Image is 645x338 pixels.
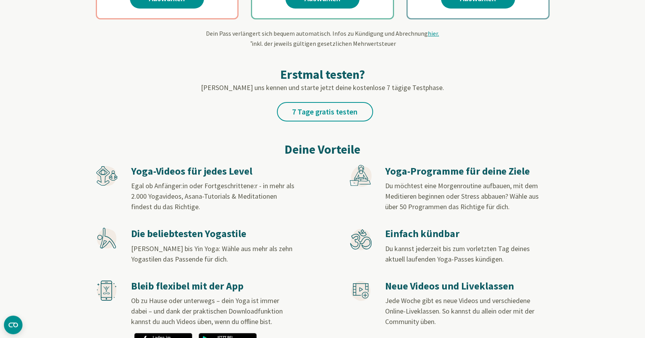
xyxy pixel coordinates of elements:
[385,296,534,326] span: Jede Woche gibt es neue Videos und verschiedene Online-Liveklassen. So kannst du allein oder mit ...
[277,102,373,121] a: 7 Tage gratis testen
[4,315,22,334] button: CMP-Widget öffnen
[385,181,539,211] span: Du möchtest eine Morgenroutine aufbauen, mit dem Meditieren beginnen oder Stress abbauen? Wähle a...
[131,181,294,211] span: Egal ob Anfänger:in oder Fortgeschrittene:r - in mehr als 2.000 Yogavideos, Asana-Tutorials & Med...
[249,40,396,47] span: inkl. der jeweils gültigen gesetzlichen Mehrwertsteuer
[96,67,550,82] h2: Erstmal testen?
[385,280,549,293] h3: Neue Videos und Liveklassen
[96,140,550,159] h2: Deine Vorteile
[131,280,295,293] h3: Bleib flexibel mit der App
[96,82,550,93] p: [PERSON_NAME] uns kennen und starte jetzt deine kostenlose 7 tägige Testphase.
[96,29,550,48] div: Dein Pass verlängert sich bequem automatisch. Infos zu Kündigung und Abrechnung
[385,244,530,263] span: Du kannst jederzeit bis zum vorletzten Tag deines aktuell laufenden Yoga-Passes kündigen.
[385,227,549,240] h3: Einfach kündbar
[131,165,295,178] h3: Yoga-Videos für jedes Level
[131,244,292,263] span: [PERSON_NAME] bis Yin Yoga: Wähle aus mehr als zehn Yogastilen das Passende für dich.
[428,29,439,37] span: hier.
[385,165,549,178] h3: Yoga-Programme für deine Ziele
[131,227,295,240] h3: Die beliebtesten Yogastile
[131,296,283,326] span: Ob zu Hause oder unterwegs – dein Yoga ist immer dabei – und dank der praktischen Downloadfunktio...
